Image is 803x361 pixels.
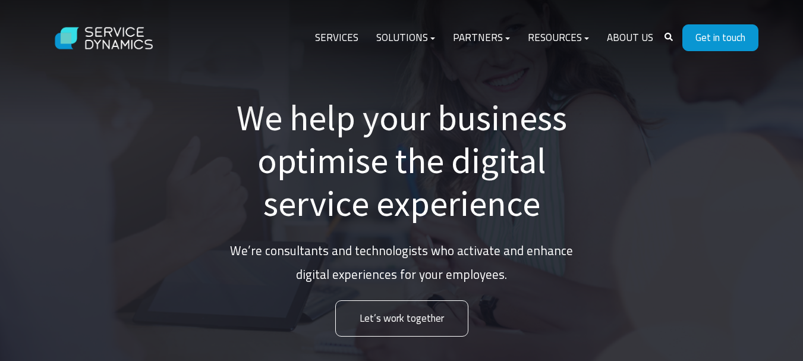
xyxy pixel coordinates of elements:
[306,24,367,52] a: Services
[223,96,580,225] h1: We help your business optimise the digital service experience
[223,239,580,287] p: We’re consultants and technologists who activate and enhance digital experiences for your employees.
[306,24,662,52] div: Navigation Menu
[682,24,758,51] a: Get in touch
[367,24,444,52] a: Solutions
[45,15,164,61] img: Service Dynamics Logo - White
[444,24,519,52] a: Partners
[519,24,598,52] a: Resources
[335,300,468,337] a: Let’s work together
[598,24,662,52] a: About Us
